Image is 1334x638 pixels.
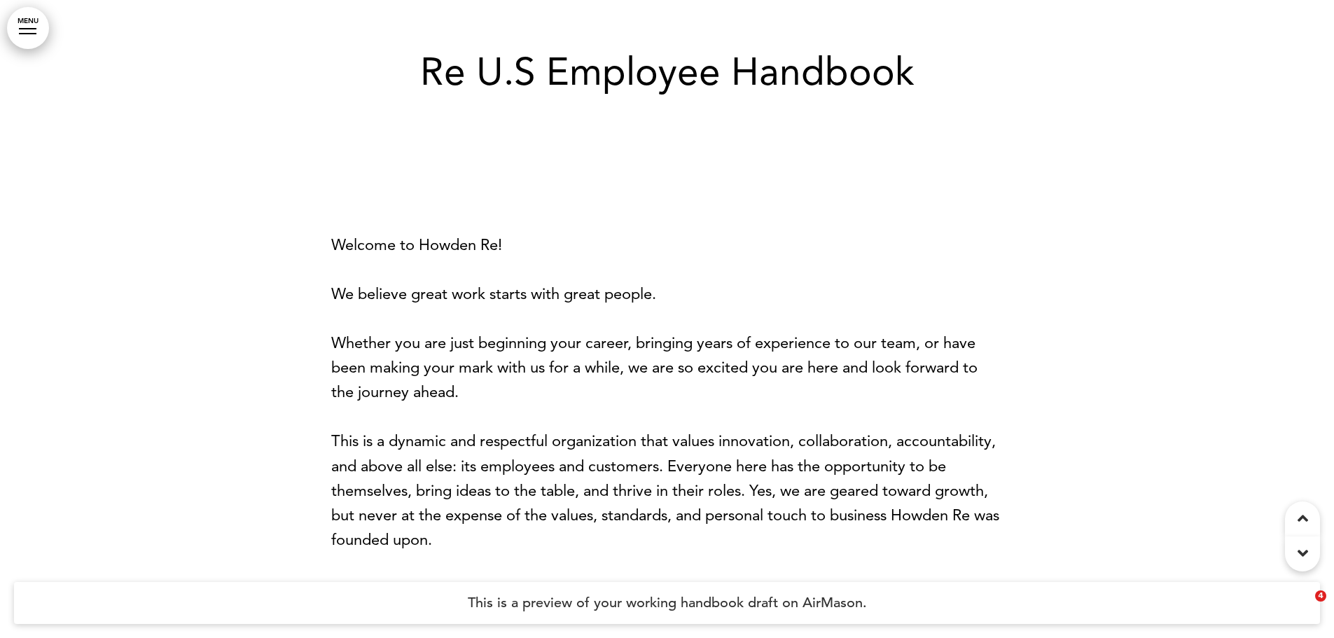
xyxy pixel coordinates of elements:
[14,582,1320,624] h4: This is a preview of your working handbook draft on AirMason.
[7,7,49,49] a: MENU
[1286,590,1320,624] iframe: Intercom live chat
[331,331,1003,405] p: Whether you are just beginning your career, bringing years of experience to our team, or have bee...
[331,577,1003,626] p: So take pride in your work, and know that every contribution you make, large or small, directly s...
[1315,590,1326,602] span: 4
[331,429,1003,553] p: This is a dynamic and respectful organization that values innovation, collaboration, accountabili...
[317,53,1017,91] h1: Re U.S Employee Handbook
[331,282,1003,306] p: We believe great work starts with great people.
[331,233,1003,257] p: Welcome to Howden Re!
